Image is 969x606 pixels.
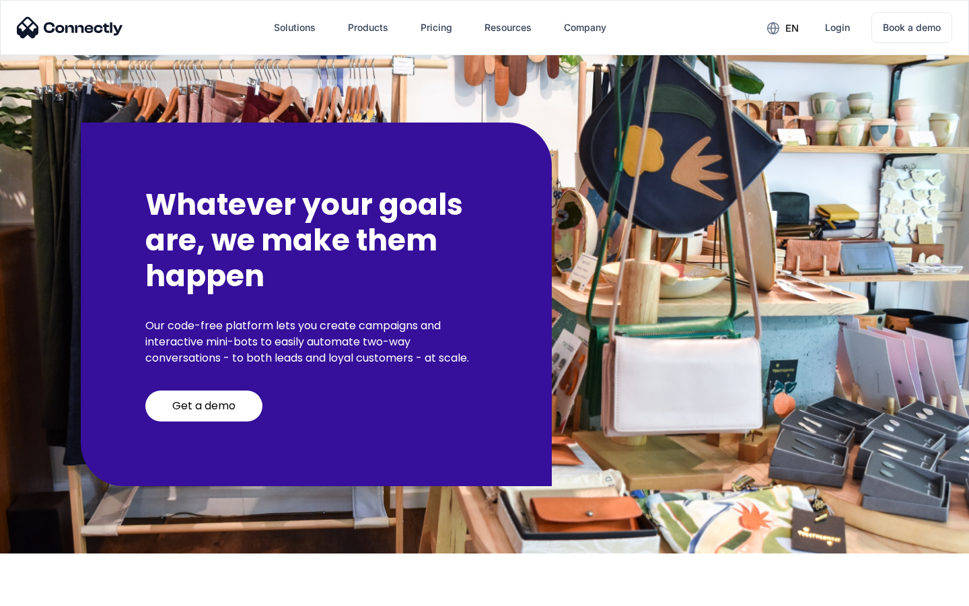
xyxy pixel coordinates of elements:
[17,17,123,38] img: Connectly Logo
[785,19,799,38] div: en
[564,18,606,37] div: Company
[172,399,236,413] div: Get a demo
[871,12,952,43] a: Book a demo
[145,391,262,422] a: Get a demo
[485,18,532,37] div: Resources
[825,18,850,37] div: Login
[274,18,316,37] div: Solutions
[814,11,861,44] a: Login
[145,187,487,294] h2: Whatever your goals are, we make them happen
[421,18,452,37] div: Pricing
[410,11,463,44] a: Pricing
[348,18,388,37] div: Products
[145,318,487,366] p: Our code-free platform lets you create campaigns and interactive mini-bots to easily automate two...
